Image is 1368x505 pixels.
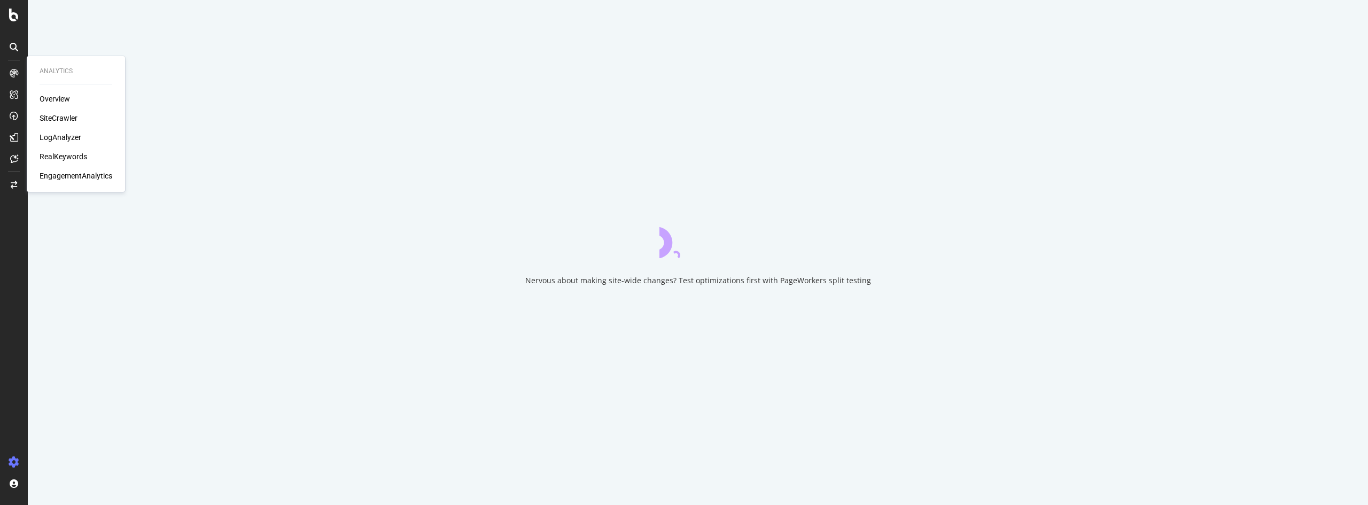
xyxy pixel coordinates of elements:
a: SiteCrawler [40,113,77,123]
div: Analytics [40,67,112,76]
a: LogAnalyzer [40,132,81,143]
div: animation [659,220,736,258]
a: EngagementAnalytics [40,170,112,181]
a: Overview [40,94,70,104]
div: Nervous about making site-wide changes? Test optimizations first with PageWorkers split testing [525,275,871,286]
a: RealKeywords [40,151,87,162]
